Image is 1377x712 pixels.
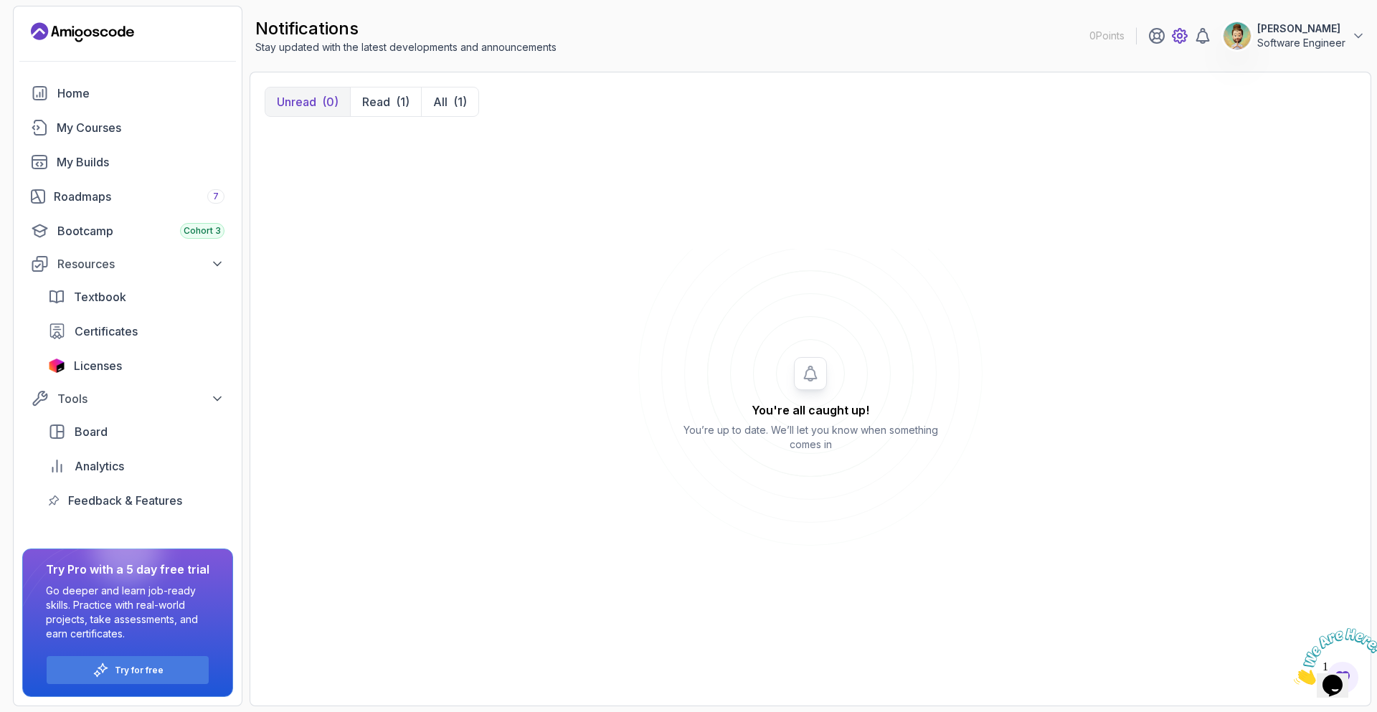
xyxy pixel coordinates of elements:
p: Unread [277,93,316,110]
div: Roadmaps [54,188,224,205]
a: Try for free [115,665,164,676]
div: Resources [57,255,224,272]
p: Stay updated with the latest developments and announcements [255,40,557,54]
img: user profile image [1224,22,1251,49]
img: Chat attention grabber [6,6,95,62]
span: Certificates [75,323,138,340]
a: home [22,79,233,108]
a: Landing page [31,21,134,44]
a: licenses [39,351,233,380]
button: Unread(0) [265,87,350,116]
div: My Courses [57,119,224,136]
div: Bootcamp [57,222,224,239]
p: Go deeper and learn job-ready skills. Practice with real-world projects, take assessments, and ea... [46,584,209,641]
a: feedback [39,486,233,515]
div: My Builds [57,153,224,171]
h2: You're all caught up! [678,402,943,419]
p: You’re up to date. We’ll let you know when something comes in [678,423,943,452]
button: All(1) [421,87,478,116]
a: board [39,417,233,446]
p: All [433,93,448,110]
button: Tools [22,386,233,412]
div: (0) [322,93,339,110]
span: Feedback & Features [68,492,182,509]
a: builds [22,148,233,176]
a: certificates [39,317,233,346]
img: jetbrains icon [48,359,65,373]
span: Textbook [74,288,126,305]
span: Analytics [75,457,124,475]
div: Tools [57,390,224,407]
span: 1 [6,6,11,18]
button: Try for free [46,655,209,685]
a: roadmaps [22,182,233,211]
p: 0 Points [1089,29,1125,43]
p: [PERSON_NAME] [1257,22,1345,36]
a: courses [22,113,233,142]
p: Read [362,93,390,110]
h2: notifications [255,17,557,40]
a: textbook [39,283,233,311]
span: 7 [213,191,219,202]
a: bootcamp [22,217,233,245]
button: user profile image[PERSON_NAME]Software Engineer [1223,22,1366,50]
span: Licenses [74,357,122,374]
span: Cohort 3 [184,225,221,237]
button: Resources [22,251,233,277]
div: (1) [396,93,410,110]
button: Read(1) [350,87,421,116]
a: analytics [39,452,233,480]
p: Software Engineer [1257,36,1345,50]
iframe: chat widget [1288,622,1377,690]
span: Board [75,423,108,440]
div: (1) [453,93,467,110]
div: Home [57,85,224,102]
